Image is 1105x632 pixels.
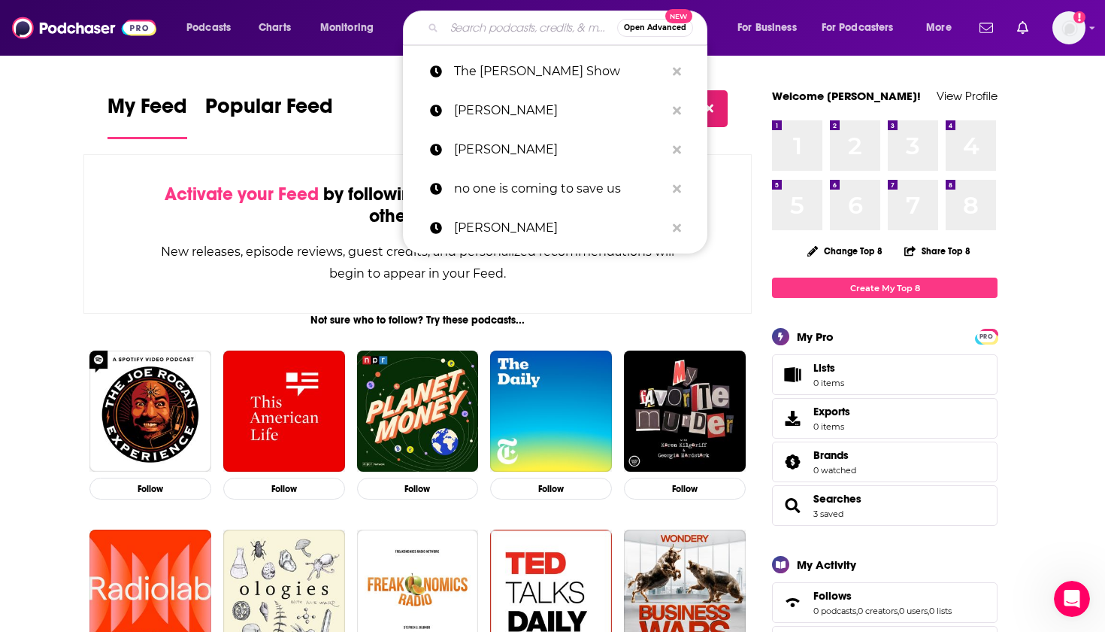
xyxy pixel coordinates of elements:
[490,478,612,500] button: Follow
[1052,11,1085,44] img: User Profile
[159,184,676,227] div: by following Podcasts, Creators, Lists, and other Users!
[772,582,998,623] span: Follows
[797,558,856,572] div: My Activity
[772,442,998,482] span: Brands
[904,236,971,266] button: Share Top 8
[916,16,970,40] button: open menu
[772,485,998,526] span: Searches
[454,208,665,248] p: Nicole lapin
[320,17,374,38] span: Monitoring
[89,478,211,500] button: Follow
[186,17,231,38] span: Podcasts
[665,9,692,23] span: New
[165,183,319,205] span: Activate your Feed
[727,16,816,40] button: open menu
[310,16,393,40] button: open menu
[777,592,807,613] a: Follows
[813,606,856,616] a: 0 podcasts
[223,478,345,500] button: Follow
[822,17,894,38] span: For Podcasters
[797,330,834,344] div: My Pro
[454,169,665,208] p: no one is coming to save us
[624,478,746,500] button: Follow
[159,241,676,284] div: New releases, episode reviews, guest credits, and personalized recommendations will begin to appe...
[624,24,686,32] span: Open Advanced
[813,509,843,519] a: 3 saved
[772,278,998,298] a: Create My Top 8
[813,492,861,506] a: Searches
[856,606,858,616] span: ,
[777,364,807,385] span: Lists
[813,405,850,418] span: Exports
[205,93,333,139] a: Popular Feed
[176,16,250,40] button: open menu
[617,19,693,37] button: Open AdvancedNew
[813,448,849,462] span: Brands
[977,330,995,342] a: PRO
[899,606,928,616] a: 0 users
[454,130,665,169] p: Stephanie Miller
[1052,11,1085,44] span: Logged in as lorenzaingram
[973,15,999,41] a: Show notifications dropdown
[977,331,995,342] span: PRO
[205,93,333,128] span: Popular Feed
[772,89,921,103] a: Welcome [PERSON_NAME]!
[813,589,952,603] a: Follows
[403,91,707,130] a: [PERSON_NAME]
[898,606,899,616] span: ,
[813,361,835,375] span: Lists
[926,17,952,38] span: More
[454,52,665,91] p: The Dan Abrams Show
[403,208,707,248] a: [PERSON_NAME]
[107,93,187,139] a: My Feed
[403,130,707,169] a: [PERSON_NAME]
[812,16,916,40] button: open menu
[813,378,844,388] span: 0 items
[107,93,187,128] span: My Feed
[737,17,797,38] span: For Business
[417,11,722,45] div: Search podcasts, credits, & more...
[403,52,707,91] a: The [PERSON_NAME] Show
[777,408,807,429] span: Exports
[454,91,665,130] p: John fugelsang
[490,351,612,472] img: The Daily
[444,16,617,40] input: Search podcasts, credits, & more...
[813,589,852,603] span: Follows
[777,451,807,472] a: Brands
[813,465,856,476] a: 0 watched
[813,361,844,375] span: Lists
[249,16,300,40] a: Charts
[928,606,929,616] span: ,
[357,351,479,472] img: Planet Money
[1052,11,1085,44] button: Show profile menu
[83,314,752,327] div: Not sure who to follow? Try these podcasts...
[798,242,892,260] button: Change Top 8
[357,478,479,500] button: Follow
[937,89,998,103] a: View Profile
[12,14,156,42] img: Podchaser - Follow, Share and Rate Podcasts
[1054,581,1090,617] iframe: Intercom live chat
[772,354,998,395] a: Lists
[624,351,746,472] img: My Favorite Murder with Karen Kilgariff and Georgia Hardstark
[858,606,898,616] a: 0 creators
[777,495,807,516] a: Searches
[259,17,291,38] span: Charts
[772,398,998,439] a: Exports
[223,351,345,472] img: This American Life
[1011,15,1034,41] a: Show notifications dropdown
[813,448,856,462] a: Brands
[89,351,211,472] img: The Joe Rogan Experience
[1073,11,1085,23] svg: Add a profile image
[403,169,707,208] a: no one is coming to save us
[929,606,952,616] a: 0 lists
[813,421,850,432] span: 0 items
